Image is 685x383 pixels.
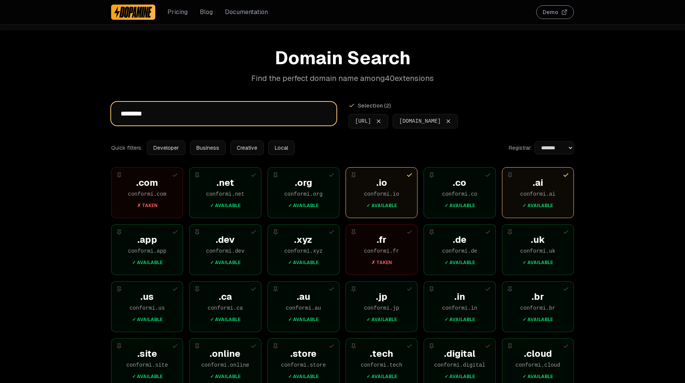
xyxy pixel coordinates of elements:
[433,304,486,312] div: conformi . in
[115,171,124,180] button: Pin extension
[199,348,252,360] div: . online
[327,342,336,351] button: Add to selection
[433,203,486,209] div: ✓ Available
[170,171,180,180] button: Add to selection
[433,177,486,189] div: . co
[355,260,408,266] div: ✗ Taken
[271,342,280,351] button: Pin extension
[199,317,252,323] div: ✓ Available
[511,361,564,369] div: conformi . cloud
[277,304,330,312] div: conformi . au
[433,247,486,255] div: conformi . de
[505,228,515,237] button: Pin extension
[399,117,441,125] button: [DOMAIN_NAME]
[111,5,155,20] a: Dopamine
[505,285,515,294] button: Pin extension
[121,291,174,303] div: . us
[277,317,330,323] div: ✓ Available
[193,171,202,180] button: Pin extension
[277,203,330,209] div: ✓ Available
[511,304,564,312] div: conformi . br
[349,285,358,294] button: Pin extension
[271,171,280,180] button: Pin extension
[121,361,174,369] div: conformi . site
[483,285,492,294] button: Add to selection
[225,8,268,17] a: Documentation
[199,304,252,312] div: conformi . ca
[355,348,408,360] div: . tech
[505,342,515,351] button: Pin extension
[121,190,174,198] div: conformi . com
[147,141,185,155] button: Developer
[121,317,174,323] div: ✓ Available
[349,171,358,180] button: Pin extension
[121,203,174,209] div: ✗ Taken
[349,228,358,237] button: Pin extension
[511,247,564,255] div: conformi . uk
[193,342,202,351] button: Pin extension
[509,144,532,152] label: Registrar:
[349,342,358,351] button: Pin extension
[230,141,264,155] button: Creative
[167,8,188,17] a: Pricing
[433,317,486,323] div: ✓ Available
[277,260,330,266] div: ✓ Available
[249,228,258,237] button: Add to selection
[277,348,330,360] div: . store
[199,361,252,369] div: conformi . online
[511,317,564,323] div: ✓ Available
[190,141,226,155] button: Business
[511,374,564,380] div: ✓ Available
[483,228,492,237] button: Add to selection
[561,285,570,294] button: Add to selection
[355,317,408,323] div: ✓ Available
[121,177,174,189] div: . com
[249,342,258,351] button: Add to selection
[483,342,492,351] button: Add to selection
[427,228,436,237] button: Pin extension
[277,234,330,246] div: . xyz
[561,171,570,180] button: Remove from selection
[355,247,408,255] div: conformi . fr
[111,144,142,152] span: Quick filters:
[277,374,330,380] div: ✓ Available
[327,285,336,294] button: Add to selection
[511,190,564,198] div: conformi . ai
[355,304,408,312] div: conformi . jp
[271,285,280,294] button: Pin extension
[271,228,280,237] button: Pin extension
[511,291,564,303] div: . br
[376,118,382,124] button: Remove conformi.ai from selection
[121,247,174,255] div: conformi . app
[121,260,174,266] div: ✓ Available
[200,8,213,17] a: Blog
[170,342,180,351] button: Add to selection
[445,118,451,124] button: Remove conformi.io from selection
[433,291,486,303] div: . in
[111,73,574,84] p: Find the perfect domain name among 40 extensions
[355,291,408,303] div: . jp
[199,203,252,209] div: ✓ Available
[355,234,408,246] div: . fr
[433,348,486,360] div: . digital
[433,374,486,380] div: ✓ Available
[405,285,414,294] button: Add to selection
[433,190,486,198] div: conformi . co
[327,228,336,237] button: Add to selection
[536,5,574,19] button: Demo
[193,285,202,294] button: Pin extension
[268,141,295,155] button: Local
[121,374,174,380] div: ✓ Available
[561,228,570,237] button: Add to selection
[355,361,408,369] div: conformi . tech
[511,177,564,189] div: . ai
[121,234,174,246] div: . app
[511,348,564,360] div: . cloud
[511,234,564,246] div: . uk
[199,234,252,246] div: . dev
[114,6,152,18] img: Dopamine
[170,285,180,294] button: Add to selection
[355,374,408,380] div: ✓ Available
[199,260,252,266] div: ✓ Available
